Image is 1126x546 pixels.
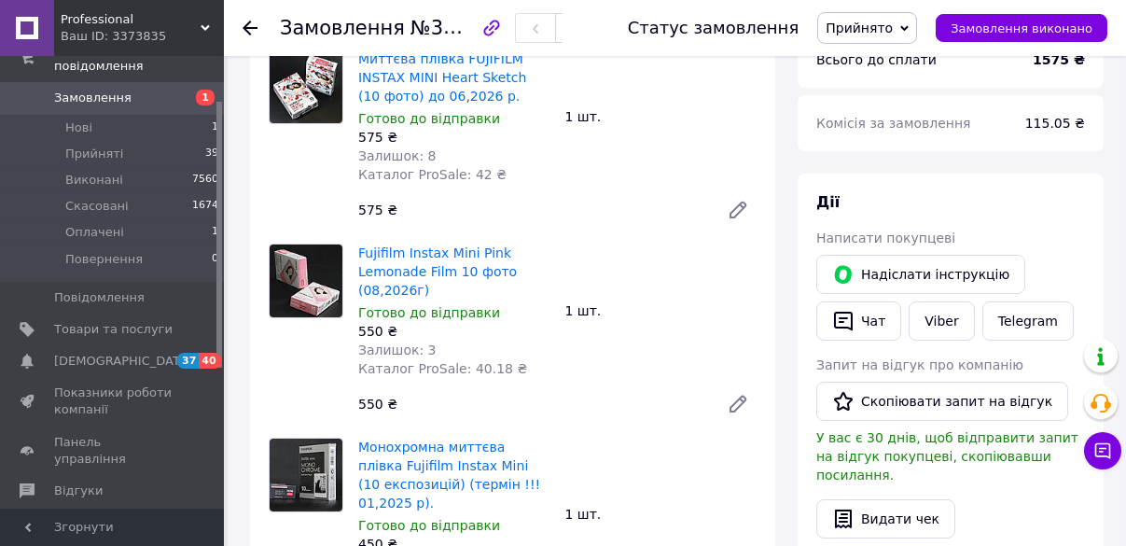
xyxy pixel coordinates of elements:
[358,148,437,163] span: Залишок: 8
[816,357,1023,372] span: Запит на відгук про компанію
[628,19,799,37] div: Статус замовлення
[196,90,215,105] span: 1
[212,251,218,268] span: 0
[358,245,517,298] a: Fujifilm Instax Mini Pink Lemonade Film 10 фото (08,2026г)
[192,172,218,189] span: 7560
[351,197,712,223] div: 575 ₴
[54,434,173,468] span: Панель управління
[65,172,123,189] span: Виконані
[212,224,218,241] span: 1
[358,167,507,182] span: Каталог ProSale: 42 ₴
[558,298,765,324] div: 1 шт.
[270,439,342,511] img: Монохромна миттєва плівка Fujifilm Instax Mini (10 експозицій) (термін !!! 01,2025 р).
[1084,432,1121,469] button: Чат з покупцем
[358,305,500,320] span: Готово до відправки
[65,146,123,162] span: Прийняті
[205,146,218,162] span: 39
[816,193,840,211] span: Дії
[558,501,765,527] div: 1 шт.
[719,191,757,229] a: Редагувати
[1033,52,1085,67] b: 1575 ₴
[816,382,1068,421] button: Скопіювати запит на відгук
[280,17,405,39] span: Замовлення
[410,16,543,39] span: №361637931
[951,21,1092,35] span: Замовлення виконано
[270,245,342,317] img: Fujifilm Instax Mini Pink Lemonade Film 10 фото (08,2026г)
[358,128,550,147] div: 575 ₴
[816,430,1078,483] span: У вас є 30 днів, щоб відправити запит на відгук покупцеві, скопіювавши посилання.
[270,50,342,123] img: Миттєва плівка FUJIFILM INSTAX MINI Heart Sketch (10 фото) до 06,2026 р.
[199,353,220,369] span: 40
[54,385,173,418] span: Показники роботи компанії
[358,111,500,126] span: Готово до відправки
[358,322,550,341] div: 550 ₴
[358,440,540,511] a: Монохромна миттєва плівка Fujifilm Instax Mini (10 експозицій) (термін !!! 01,2025 р).
[177,353,199,369] span: 37
[816,301,901,341] button: Чат
[358,343,437,357] span: Залишок: 3
[358,361,527,376] span: Каталог ProSale: 40.18 ₴
[936,14,1107,42] button: Замовлення виконано
[351,391,712,417] div: 550 ₴
[243,19,257,37] div: Повернутися назад
[61,28,224,45] div: Ваш ID: 3373835
[54,41,224,75] span: Замовлення та повідомлення
[816,499,955,539] button: Видати чек
[558,104,765,130] div: 1 шт.
[1025,116,1085,131] span: 115.05 ₴
[61,11,201,28] span: Professional
[909,301,974,341] a: Viber
[54,353,192,370] span: [DEMOGRAPHIC_DATA]
[816,255,1025,294] button: Надіслати інструкцію
[65,119,92,136] span: Нові
[54,90,132,106] span: Замовлення
[358,51,526,104] a: Миттєва плівка FUJIFILM INSTAX MINI Heart Sketch (10 фото) до 06,2026 р.
[54,289,145,306] span: Повідомлення
[982,301,1074,341] a: Telegram
[65,198,129,215] span: Скасовані
[816,52,937,67] span: Всього до сплати
[65,251,143,268] span: Повернення
[719,385,757,423] a: Редагувати
[192,198,218,215] span: 1674
[816,231,955,245] span: Написати покупцеві
[54,321,173,338] span: Товари та послуги
[212,119,218,136] span: 1
[54,483,103,499] span: Відгуки
[816,116,971,131] span: Комісія за замовлення
[358,518,500,533] span: Готово до відправки
[826,21,893,35] span: Прийнято
[65,224,124,241] span: Оплачені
